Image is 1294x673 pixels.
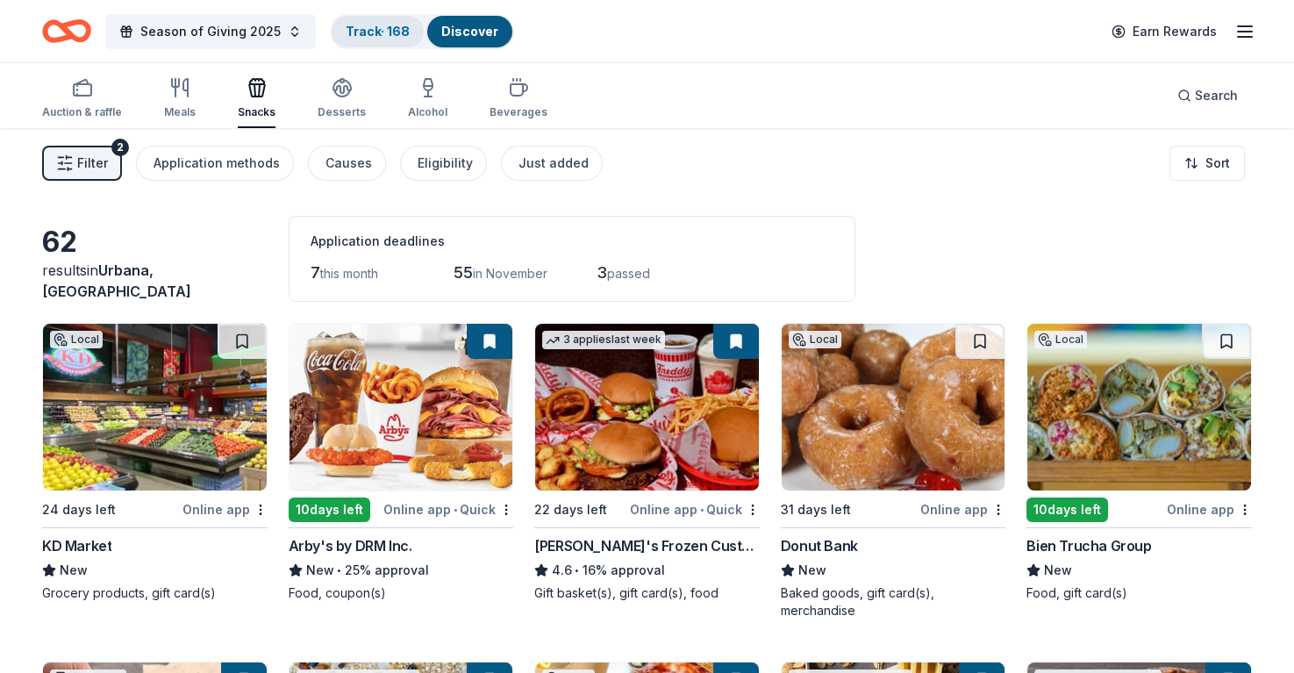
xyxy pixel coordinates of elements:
[576,563,580,577] span: •
[781,535,858,556] div: Donut Bank
[290,324,513,490] img: Image for Arby's by DRM Inc.
[164,70,196,128] button: Meals
[43,324,267,490] img: Image for KD Market
[408,70,447,128] button: Alcohol
[408,105,447,119] div: Alcohol
[111,139,129,156] div: 2
[534,323,760,602] a: Image for Freddy's Frozen Custard & Steakburgers3 applieslast week22 days leftOnline app•Quick[PE...
[700,503,704,517] span: •
[320,266,378,281] span: this month
[535,324,759,490] img: Image for Freddy's Frozen Custard & Steakburgers
[238,70,275,128] button: Snacks
[238,105,275,119] div: Snacks
[42,70,122,128] button: Auction & raffle
[311,263,320,282] span: 7
[1167,498,1252,520] div: Online app
[42,499,116,520] div: 24 days left
[383,498,513,520] div: Online app Quick
[781,323,1006,619] a: Image for Donut BankLocal31 days leftOnline appDonut BankNewBaked goods, gift card(s), merchandise
[501,146,603,181] button: Just added
[781,499,851,520] div: 31 days left
[542,331,665,349] div: 3 applies last week
[318,70,366,128] button: Desserts
[454,263,473,282] span: 55
[42,146,122,181] button: Filter2
[136,146,294,181] button: Application methods
[454,503,457,517] span: •
[42,260,268,302] div: results
[289,535,412,556] div: Arby's by DRM Inc.
[289,323,514,602] a: Image for Arby's by DRM Inc.10days leftOnline app•QuickArby's by DRM Inc.New•25% approvalFood, co...
[920,498,1005,520] div: Online app
[1034,331,1087,348] div: Local
[42,535,111,556] div: KD Market
[552,560,572,581] span: 4.6
[42,225,268,260] div: 62
[789,331,841,348] div: Local
[490,70,547,128] button: Beverages
[311,231,833,252] div: Application deadlines
[42,584,268,602] div: Grocery products, gift card(s)
[1026,498,1108,522] div: 10 days left
[418,153,473,174] div: Eligibility
[782,324,1005,490] img: Image for Donut Bank
[164,105,196,119] div: Meals
[534,560,760,581] div: 16% approval
[1026,535,1151,556] div: Bien Trucha Group
[330,14,514,49] button: Track· 168Discover
[289,560,514,581] div: 25% approval
[1027,324,1251,490] img: Image for Bien Trucha Group
[607,266,650,281] span: passed
[1163,78,1252,113] button: Search
[1101,16,1227,47] a: Earn Rewards
[441,24,498,39] a: Discover
[60,560,88,581] span: New
[318,105,366,119] div: Desserts
[400,146,487,181] button: Eligibility
[77,153,108,174] span: Filter
[50,331,103,348] div: Local
[42,261,191,300] span: in
[105,14,316,49] button: Season of Giving 2025
[1195,85,1238,106] span: Search
[1026,323,1252,602] a: Image for Bien Trucha GroupLocal10days leftOnline appBien Trucha GroupNewFood, gift card(s)
[289,498,370,522] div: 10 days left
[42,105,122,119] div: Auction & raffle
[1169,146,1245,181] button: Sort
[1205,153,1230,174] span: Sort
[1026,584,1252,602] div: Food, gift card(s)
[42,261,191,300] span: Urbana, [GEOGRAPHIC_DATA]
[1044,560,1072,581] span: New
[534,584,760,602] div: Gift basket(s), gift card(s), food
[42,323,268,602] a: Image for KD MarketLocal24 days leftOnline appKD MarketNewGrocery products, gift card(s)
[346,24,410,39] a: Track· 168
[182,498,268,520] div: Online app
[140,21,281,42] span: Season of Giving 2025
[798,560,826,581] span: New
[518,153,589,174] div: Just added
[534,535,760,556] div: [PERSON_NAME]'s Frozen Custard & Steakburgers
[473,266,547,281] span: in November
[154,153,280,174] div: Application methods
[630,498,760,520] div: Online app Quick
[289,584,514,602] div: Food, coupon(s)
[597,263,607,282] span: 3
[308,146,386,181] button: Causes
[306,560,334,581] span: New
[534,499,607,520] div: 22 days left
[490,105,547,119] div: Beverages
[42,11,91,52] a: Home
[337,563,341,577] span: •
[781,584,1006,619] div: Baked goods, gift card(s), merchandise
[325,153,372,174] div: Causes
